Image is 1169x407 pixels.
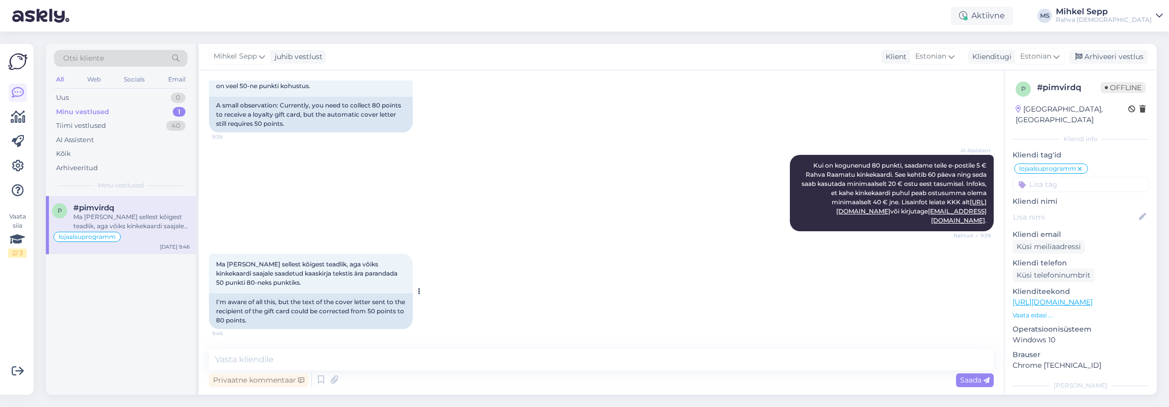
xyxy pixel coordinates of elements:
p: Chrome [TECHNICAL_ID] [1013,360,1149,371]
div: Mihkel Sepp [1056,8,1152,16]
a: Mihkel SeppRahva [DEMOGRAPHIC_DATA] [1056,8,1163,24]
span: Nähtud ✓ 9:39 [952,232,991,239]
span: Kui on kogunenud 80 punkti, saadame teile e-postile 5 € Rahva Raamatu kinkekaardi. See kehtib 60 ... [802,161,988,224]
span: 9:46 [212,330,250,337]
div: Küsi telefoninumbrit [1013,268,1095,282]
p: Klienditeekond [1013,286,1149,297]
span: p [58,207,62,214]
div: # pimvirdq [1037,82,1101,94]
div: Uus [56,93,69,103]
p: Kliendi email [1013,229,1149,240]
span: Ma [PERSON_NAME] sellest kõigest teadlik, aga võiks kinkekaardi saajale saadetud kaaskirja teksti... [216,260,399,286]
p: Kliendi telefon [1013,258,1149,268]
div: Privaatne kommentaar [209,373,308,387]
div: 40 [166,121,185,131]
div: Email [166,73,188,86]
div: juhib vestlust [271,51,323,62]
div: Minu vestlused [56,107,109,117]
span: 9:38 [212,133,250,141]
p: Operatsioonisüsteem [1013,324,1149,335]
div: Web [85,73,103,86]
div: Klient [882,51,907,62]
div: Socials [122,73,147,86]
div: [PERSON_NAME] [1013,381,1149,390]
span: lojaalsuprogramm [1019,166,1076,172]
img: Askly Logo [8,52,28,71]
span: Saada [960,375,990,385]
div: [DATE] 9:46 [160,243,190,251]
div: Ma [PERSON_NAME] sellest kõigest teadlik, aga võiks kinkekaardi saajale saadetud kaaskirja teksti... [73,212,190,231]
p: Kliendi tag'id [1013,150,1149,160]
span: Otsi kliente [63,53,104,64]
input: Lisa tag [1013,177,1149,192]
a: [URL][DOMAIN_NAME] [1013,297,1093,307]
div: Vaata siia [8,212,26,258]
div: 1 [173,107,185,117]
div: 2 / 3 [8,249,26,258]
div: Arhiveeri vestlus [1069,50,1148,64]
span: Mihkel Sepp [214,51,257,62]
a: [EMAIL_ADDRESS][DOMAIN_NAME] [928,207,987,224]
p: Kliendi nimi [1013,196,1149,207]
p: Vaata edasi ... [1013,311,1149,320]
p: Brauser [1013,349,1149,360]
span: Estonian [1020,51,1051,62]
div: All [54,73,66,86]
div: Kõik [56,149,71,159]
span: lojaalsuprogramm [59,234,116,240]
div: Aktiivne [951,7,1013,25]
span: AI Assistent [952,147,991,154]
span: Offline [1101,82,1146,93]
input: Lisa nimi [1013,211,1137,223]
div: 0 [171,93,185,103]
p: Windows 10 [1013,335,1149,345]
div: [GEOGRAPHIC_DATA], [GEOGRAPHIC_DATA] [1016,104,1128,125]
div: Rahva [DEMOGRAPHIC_DATA] [1056,16,1152,24]
span: Estonian [915,51,946,62]
span: p [1021,85,1026,93]
span: #pimvirdq [73,203,114,212]
div: A small observation: Currently, you need to collect 80 points to receive a loyalty gift card, but... [209,97,413,132]
div: Küsi meiliaadressi [1013,240,1085,254]
div: Kliendi info [1013,134,1149,144]
div: Klienditugi [968,51,1012,62]
div: AI Assistent [56,135,94,145]
div: MS [1038,9,1052,23]
div: Arhiveeritud [56,163,98,173]
div: Tiimi vestlused [56,121,106,131]
div: I'm aware of all this, but the text of the cover letter sent to the recipient of the gift card co... [209,293,413,329]
span: Minu vestlused [98,181,144,190]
